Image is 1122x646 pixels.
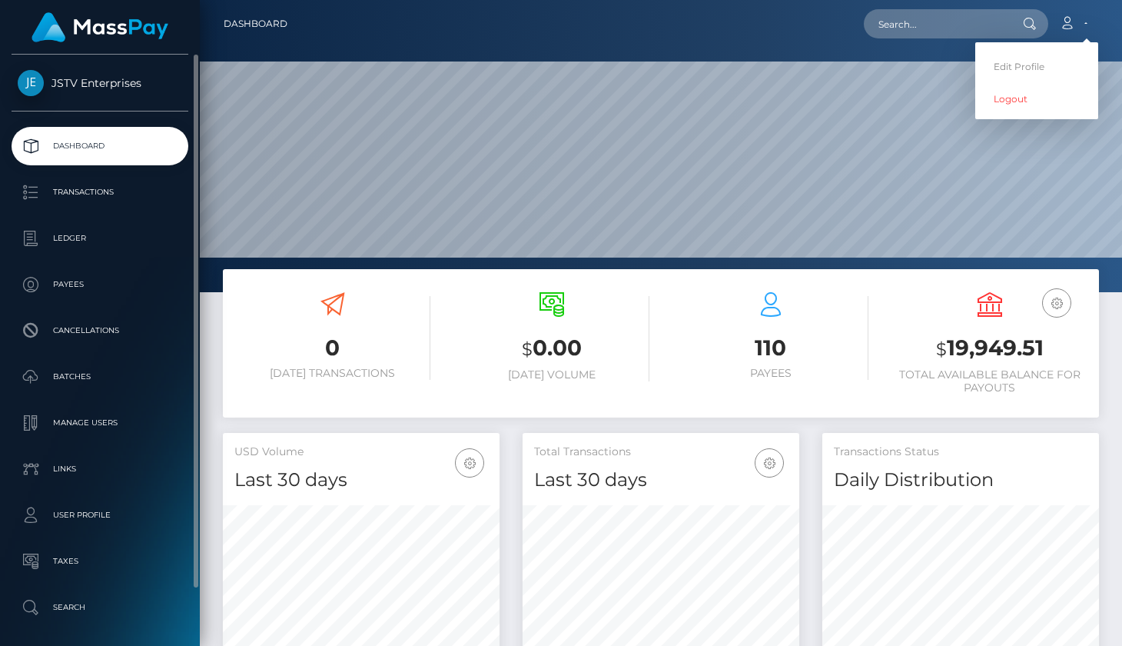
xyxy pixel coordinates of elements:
[224,8,287,40] a: Dashboard
[12,588,188,627] a: Search
[834,467,1087,494] h4: Daily Distribution
[864,9,1008,38] input: Search...
[18,596,182,619] p: Search
[18,273,182,296] p: Payees
[453,368,649,381] h6: [DATE] Volume
[18,411,182,435] p: Manage Users
[18,70,44,96] img: JSTV Enterprises
[234,467,488,494] h4: Last 30 days
[12,265,188,304] a: Payees
[891,333,1087,365] h3: 19,949.51
[12,173,188,211] a: Transactions
[18,458,182,481] p: Links
[975,85,1098,113] a: Logout
[672,333,868,363] h3: 110
[18,504,182,527] p: User Profile
[12,496,188,534] a: User Profile
[18,550,182,573] p: Taxes
[12,127,188,165] a: Dashboard
[834,445,1087,460] h5: Transactions Status
[12,358,188,396] a: Batches
[12,450,188,488] a: Links
[18,319,182,342] p: Cancellations
[12,404,188,442] a: Manage Users
[234,445,488,460] h5: USD Volume
[534,467,788,494] h4: Last 30 days
[12,219,188,258] a: Ledger
[234,367,430,380] h6: [DATE] Transactions
[234,333,430,363] h3: 0
[672,367,868,380] h6: Payees
[18,135,182,158] p: Dashboard
[18,227,182,250] p: Ledger
[975,52,1098,81] a: Edit Profile
[936,338,947,360] small: $
[18,365,182,388] p: Batches
[891,368,1087,395] h6: Total Available Balance for Payouts
[534,445,788,460] h5: Total Transactions
[12,311,188,350] a: Cancellations
[18,181,182,204] p: Transactions
[453,333,649,365] h3: 0.00
[12,542,188,581] a: Taxes
[522,338,533,360] small: $
[12,76,188,90] span: JSTV Enterprises
[32,12,168,42] img: MassPay Logo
